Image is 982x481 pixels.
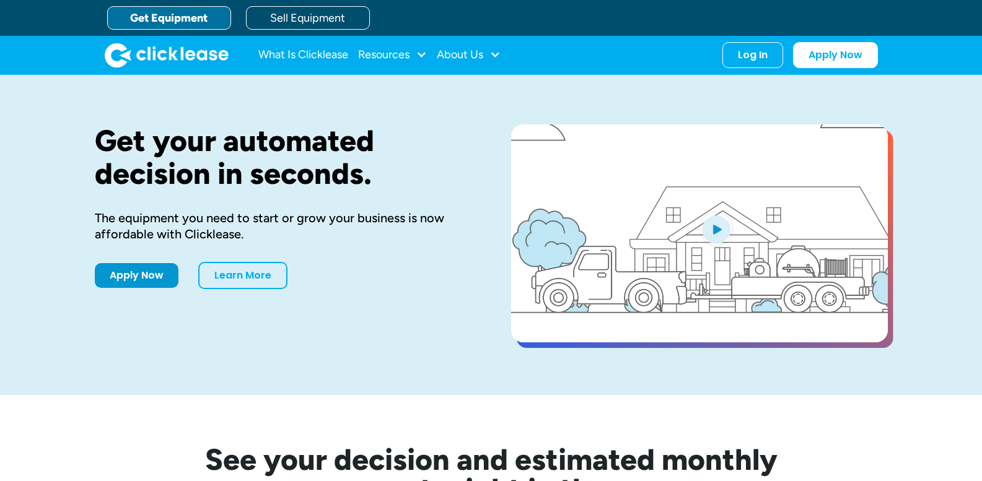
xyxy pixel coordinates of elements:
[105,43,229,67] a: home
[246,6,370,30] a: Sell Equipment
[738,49,768,61] div: Log In
[258,43,348,67] a: What Is Clicklease
[511,124,888,342] a: open lightbox
[437,43,501,67] div: About Us
[95,124,471,190] h1: Get your automated decision in seconds.
[105,43,229,67] img: Clicklease logo
[95,263,178,288] a: Apply Now
[107,6,231,30] a: Get Equipment
[358,43,427,67] div: Resources
[699,212,733,246] img: Blue play button logo on a light blue circular background
[198,262,287,289] a: Learn More
[95,210,471,242] div: The equipment you need to start or grow your business is now affordable with Clicklease.
[793,42,878,68] a: Apply Now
